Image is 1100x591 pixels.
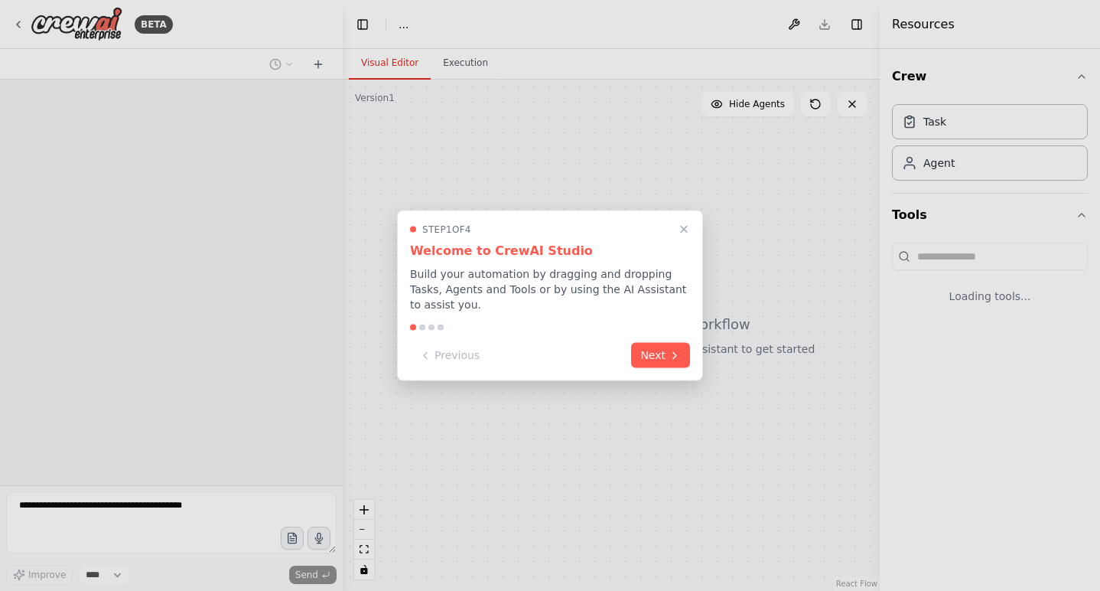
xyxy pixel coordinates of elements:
[410,343,489,368] button: Previous
[675,220,693,239] button: Close walkthrough
[422,224,471,236] span: Step 1 of 4
[410,242,690,260] h3: Welcome to CrewAI Studio
[410,266,690,312] p: Build your automation by dragging and dropping Tasks, Agents and Tools or by using the AI Assista...
[352,14,373,35] button: Hide left sidebar
[631,343,690,368] button: Next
